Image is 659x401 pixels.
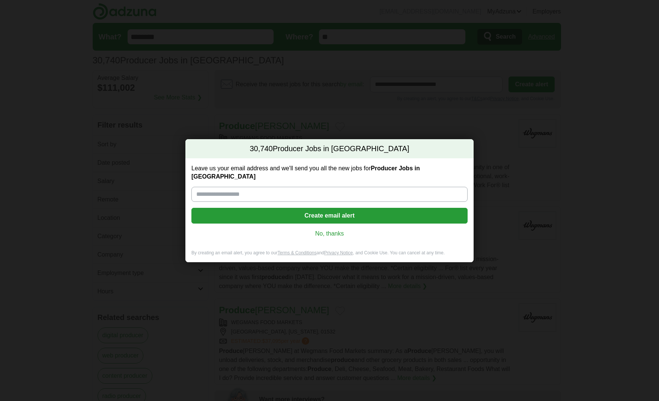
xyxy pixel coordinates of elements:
[324,250,353,255] a: Privacy Notice
[191,164,468,181] label: Leave us your email address and we'll send you all the new jobs for
[185,250,474,262] div: By creating an email alert, you agree to our and , and Cookie Use. You can cancel at any time.
[277,250,316,255] a: Terms & Conditions
[185,139,474,159] h2: Producer Jobs in [GEOGRAPHIC_DATA]
[197,230,462,238] a: No, thanks
[191,208,468,224] button: Create email alert
[250,144,273,154] span: 30,740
